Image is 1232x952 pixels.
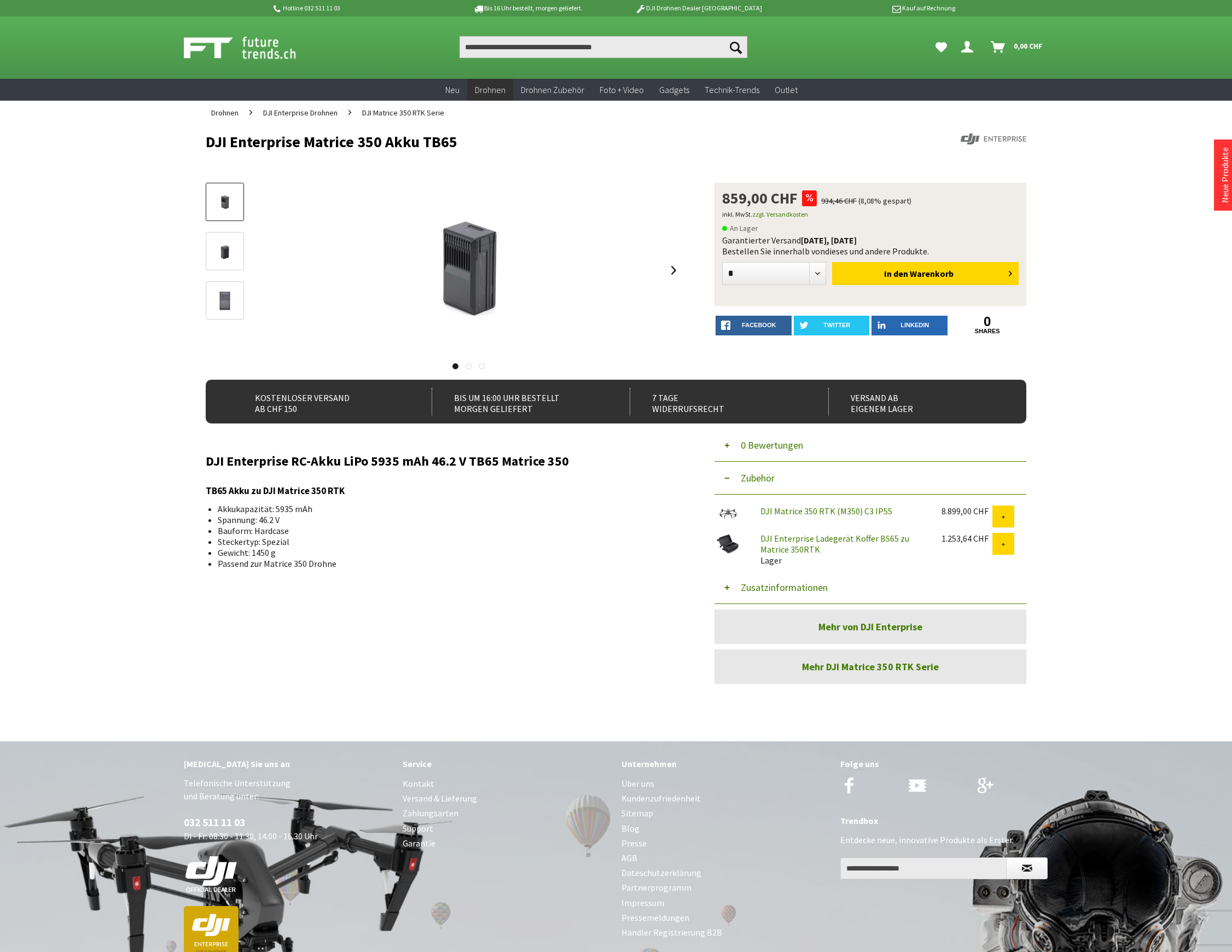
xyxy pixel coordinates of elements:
[475,84,505,95] span: Drohnen
[206,101,244,125] a: Drohnen
[206,484,682,498] h3: TB65 Akku zu DJI Matrice 350 RTK
[784,2,955,15] p: Kauf auf Rechnung
[659,84,689,95] span: Gadgets
[823,322,850,328] span: twitter
[600,84,644,95] span: Foto + Video
[760,506,892,516] a: DJI Matrice 350 RTK (M350) C3 IP55
[521,84,584,95] span: Drohnen Zubehör
[722,190,798,206] span: 859,00 CHF
[403,791,611,806] a: Versand & Lieferung
[184,757,392,771] div: [MEDICAL_DATA] Sie uns an
[840,814,1048,828] div: Trendbox
[714,649,1026,684] a: Mehr DJI Matrice 350 RTK Serie
[432,388,606,415] div: Bis um 16:00 Uhr bestellt Morgen geliefert
[910,268,954,279] span: Warenkorb
[218,558,673,569] li: Passend zur Matrice 350 Drohne
[986,36,1048,58] a: Warenkorb
[742,322,776,328] span: facebook
[840,833,1048,846] p: Entdecke neue, innovative Produkte als Erster.
[821,196,857,206] span: 934,46 CHF
[184,34,320,61] img: Shop Futuretrends - zur Startseite wechseln
[775,84,798,95] span: Outlet
[621,910,829,925] a: Pressemeldungen
[218,525,673,536] li: Bauform: Hardcase
[724,36,747,58] button: Suchen
[884,268,908,279] span: In den
[403,821,611,836] a: Support
[359,183,578,358] img: DJI Enterprise Matrice 350 Akku TB65
[621,851,829,866] a: AGB
[716,316,792,335] a: facebook
[630,388,804,415] div: 7 Tage Widerrufsrecht
[403,806,611,821] a: Zahlungsarten
[705,84,759,95] span: Technik-Trends
[621,880,829,895] a: Partnerprogramm
[621,791,829,806] a: Kundenzufriedenheit
[794,316,870,335] a: twitter
[760,533,909,555] a: DJI Enterprise Ladegerät Koffer BS65 zu Matrice 350RTK
[900,322,929,328] span: LinkedIn
[445,84,460,95] span: Neu
[752,533,933,566] div: Lager
[961,133,1026,144] img: DJI Enterprise
[621,806,829,821] a: Sitemap
[271,2,442,15] p: Hotline 032 511 11 03
[621,866,829,880] a: Dateschutzerklärung
[211,108,239,118] span: Drohnen
[871,316,948,335] a: LinkedIn
[840,857,1007,879] input: Ihre E-Mail Adresse
[714,462,1026,495] button: Zubehör
[621,896,829,910] a: Impressum
[714,506,742,521] img: DJI Matrice 350 RTK (M350) C3 IP55
[460,36,747,58] input: Produkt, Marke, Kategorie, EAN, Artikelnummer…
[930,36,952,58] a: Meine Favoriten
[950,328,1026,335] a: shares
[957,36,982,58] a: Hi, Serdar - Dein Konto
[840,757,1048,771] div: Folge uns
[621,836,829,851] a: Presse
[357,101,450,125] a: DJI Matrice 350 RTK Serie
[621,757,829,771] div: Unternehmen
[513,79,592,101] a: Drohnen Zubehör
[438,79,467,101] a: Neu
[184,816,245,829] a: 032 511 11 03
[613,2,784,15] p: DJI Drohnen Dealer [GEOGRAPHIC_DATA]
[1219,147,1230,203] a: Neue Produkte
[752,210,808,218] a: zzgl. Versandkosten
[218,514,673,525] li: Spannung: 46.2 V
[722,208,1019,221] p: inkl. MwSt.
[950,316,1026,328] a: 0
[442,2,613,15] p: Bis 16 Uhr bestellt, morgen geliefert.
[828,388,1003,415] div: Versand ab eigenem Lager
[832,262,1019,285] button: In den Warenkorb
[233,388,408,415] div: Kostenloser Versand ab CHF 150
[592,79,652,101] a: Foto + Video
[942,533,992,544] div: 1.253,64 CHF
[362,108,444,118] span: DJI Matrice 350 RTK Serie
[621,776,829,791] a: Über uns
[258,101,343,125] a: DJI Enterprise Drohnen
[942,506,992,516] div: 8.899,00 CHF
[714,609,1026,644] a: Mehr von DJI Enterprise
[714,571,1026,604] button: Zusatzinformationen
[714,429,1026,462] button: 0 Bewertungen
[722,235,1019,257] div: Garantierter Versand Bestellen Sie innerhalb von dieses und andere Produkte.
[858,196,911,206] span: (8,08% gespart)
[652,79,697,101] a: Gadgets
[218,547,673,558] li: Gewicht: 1450 g
[209,190,241,215] img: Vorschau: DJI Enterprise Matrice 350 Akku TB65
[714,533,742,555] img: DJI Enterprise Ladegerät Koffer BS65 zu Matrice 350RTK
[621,925,829,940] a: Händler Registrierung B2B
[403,836,611,851] a: Garantie
[403,757,611,771] div: Service
[697,79,767,101] a: Technik-Trends
[621,821,829,836] a: Blog
[767,79,805,101] a: Outlet
[722,222,758,235] span: An Lager
[218,536,673,547] li: Steckertyp: Spezial
[263,108,338,118] span: DJI Enterprise Drohnen
[1014,37,1043,55] span: 0,00 CHF
[403,776,611,791] a: Kontakt
[206,133,862,150] h1: DJI Enterprise Matrice 350 Akku TB65
[218,503,673,514] li: Akkukapazität: 5935 mAh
